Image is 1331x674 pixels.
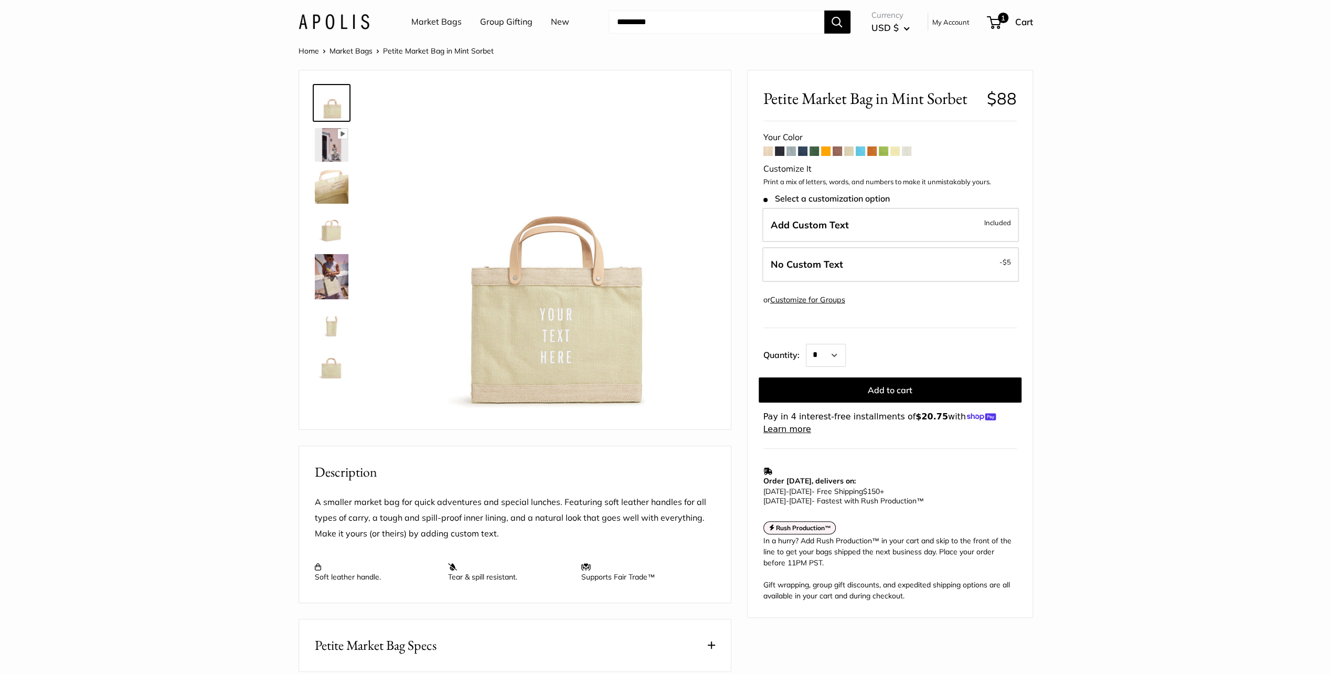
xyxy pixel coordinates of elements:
img: Petite Market Bag in Mint Sorbet [315,392,348,425]
h2: Description [315,462,715,482]
span: Included [984,216,1011,229]
div: Customize It [763,161,1017,177]
span: [DATE] [789,487,812,496]
p: - Free Shipping + [763,487,1011,505]
a: 1 Cart [988,14,1033,30]
p: A smaller market bag for quick adventures and special lunches. Featuring soft leather handles for... [315,494,715,542]
input: Search... [609,10,824,34]
div: In a hurry? Add Rush Production™ in your cart and skip to the front of the line to get your bags ... [763,535,1017,602]
a: Petite Market Bag in Mint Sorbet [313,84,350,122]
img: description_Seal of authenticity printed on the backside of every bag. [315,350,348,383]
a: Petite Market Bag in Mint Sorbet [313,252,350,301]
span: - [786,487,789,496]
strong: Order [DATE], delivers on: [763,476,856,486]
span: Petite Market Bag Specs [315,635,436,656]
p: Supports Fair Trade™ [581,563,704,582]
button: USD $ [871,19,910,36]
a: description_Seal of authenticity printed on the backside of every bag. [313,347,350,385]
img: Petite Market Bag in Mint Sorbet [315,128,348,162]
button: Add to cart [759,377,1021,403]
a: New [551,14,569,30]
a: Petite Market Bag in Mint Sorbet [313,126,350,164]
img: Apolis [299,14,369,29]
a: Petite Market Bag in Mint Sorbet [313,210,350,248]
label: Add Custom Text [762,208,1019,243]
img: Petite Market Bag in Mint Sorbet [315,212,348,246]
a: Market Bags [329,46,372,56]
img: Petite Market Bag in Mint Sorbet [383,86,715,418]
span: USD $ [871,22,899,33]
span: - [999,256,1011,268]
a: Market Bags [411,14,462,30]
div: Your Color [763,130,1017,145]
a: Petite Market Bag in Mint Sorbet [313,389,350,427]
div: or [763,293,845,307]
span: 1 [997,13,1008,23]
a: Petite Market Bag in Mint Sorbet [313,168,350,206]
p: Print a mix of letters, words, and numbers to make it unmistakably yours. [763,177,1017,187]
span: $88 [987,88,1017,109]
span: [DATE] [789,496,812,505]
a: Home [299,46,319,56]
span: Select a customization option [763,194,890,204]
span: - [786,496,789,505]
a: Petite Market Bag in Mint Sorbet [313,306,350,343]
nav: Breadcrumb [299,44,494,58]
img: Petite Market Bag in Mint Sorbet [315,86,348,120]
span: Petite Market Bag in Mint Sorbet [763,89,979,108]
span: [DATE] [763,487,786,496]
p: Tear & spill resistant. [448,563,571,582]
img: Petite Market Bag in Mint Sorbet [315,308,348,341]
span: Add Custom Text [771,219,849,231]
span: Currency [871,8,910,23]
span: Cart [1015,16,1033,27]
a: My Account [932,16,970,28]
a: Customize for Groups [770,295,845,304]
label: Leave Blank [762,247,1019,282]
span: $150 [863,487,880,496]
span: - Fastest with Rush Production™ [763,496,924,505]
span: No Custom Text [771,258,843,270]
span: Petite Market Bag in Mint Sorbet [383,46,494,56]
label: Quantity: [763,341,806,367]
button: Search [824,10,850,34]
span: $5 [1003,258,1011,266]
p: Soft leather handle. [315,563,438,582]
a: Group Gifting [480,14,533,30]
img: Petite Market Bag in Mint Sorbet [315,254,348,299]
span: [DATE] [763,496,786,505]
button: Petite Market Bag Specs [299,619,731,671]
img: Petite Market Bag in Mint Sorbet [315,170,348,204]
strong: Rush Production™ [776,524,831,532]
